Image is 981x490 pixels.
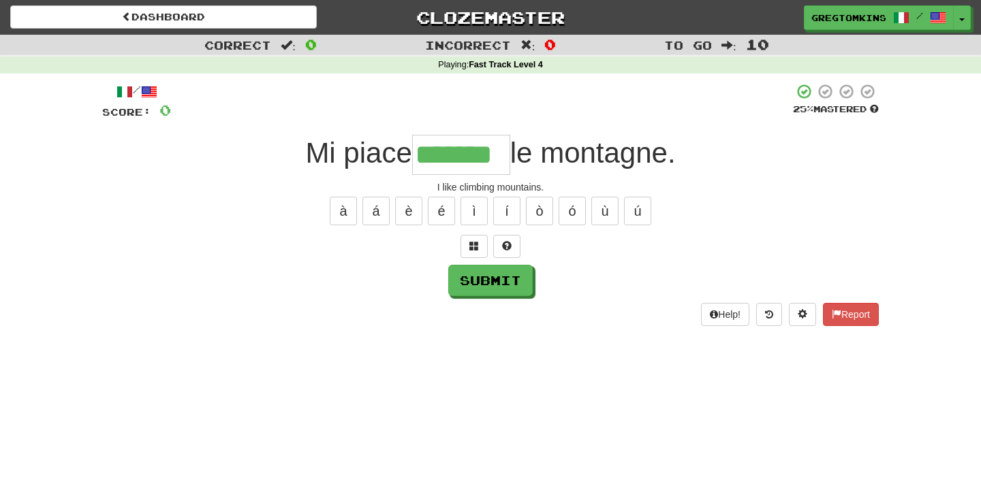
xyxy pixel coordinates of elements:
strong: Fast Track Level 4 [469,60,543,69]
button: Round history (alt+y) [756,303,782,326]
button: Switch sentence to multiple choice alt+p [461,235,488,258]
span: To go [664,38,712,52]
span: 25 % [793,103,813,114]
div: I like climbing mountains. [102,180,879,194]
button: ó [559,197,586,225]
span: : [721,39,736,51]
button: é [428,197,455,225]
button: ì [461,197,488,225]
button: Help! [701,303,749,326]
div: Mastered [793,103,879,116]
div: / [102,83,171,100]
button: à [330,197,357,225]
span: Correct [204,38,271,52]
span: 10 [746,36,769,52]
span: Score: [102,106,151,118]
span: 0 [159,101,171,118]
span: GregTomkins [811,12,886,24]
button: Report [823,303,879,326]
a: GregTomkins / [804,5,954,30]
span: 0 [305,36,317,52]
button: Submit [448,265,533,296]
button: ù [591,197,619,225]
button: ò [526,197,553,225]
button: í [493,197,520,225]
span: Incorrect [425,38,511,52]
a: Clozemaster [337,5,644,29]
span: / [916,11,923,20]
button: Single letter hint - you only get 1 per sentence and score half the points! alt+h [493,235,520,258]
span: : [520,39,535,51]
span: Mi piace [305,137,411,169]
button: è [395,197,422,225]
span: : [281,39,296,51]
button: ú [624,197,651,225]
span: 0 [544,36,556,52]
button: á [362,197,390,225]
a: Dashboard [10,5,317,29]
span: le montagne. [510,137,676,169]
